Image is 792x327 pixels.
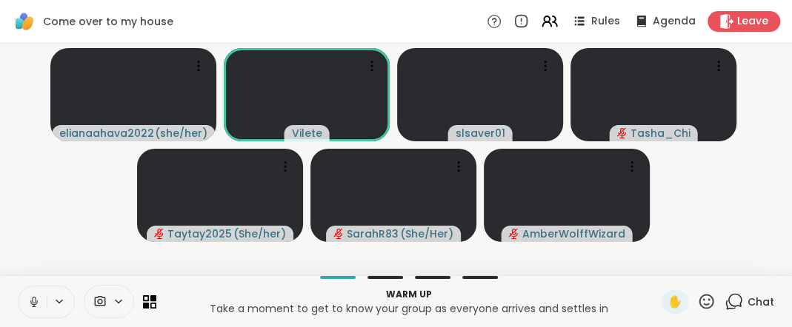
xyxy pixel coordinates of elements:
span: audio-muted [154,229,164,239]
span: audio-muted [333,229,344,239]
span: Chat [748,294,774,309]
span: elianaahava2022 [59,126,153,141]
span: audio-muted [509,229,519,239]
span: Come over to my house [43,14,173,29]
span: Vilete [292,126,322,141]
span: Rules [591,14,620,29]
img: ShareWell Logomark [12,9,37,34]
span: audio-muted [617,128,628,138]
span: Tasha_Chi [630,126,690,141]
span: ( she/her ) [155,126,207,141]
span: ✋ [668,293,682,311]
span: ( She/Her ) [400,226,453,241]
span: ( She/her ) [233,226,286,241]
span: slsaver01 [456,126,505,141]
span: Taytay2025 [167,226,232,241]
p: Warm up [165,288,653,301]
span: AmberWolffWizard [522,226,625,241]
span: Agenda [653,14,696,29]
span: SarahR83 [347,226,399,241]
span: Leave [737,14,768,29]
p: Take a moment to get to know your group as everyone arrives and settles in [165,301,653,316]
